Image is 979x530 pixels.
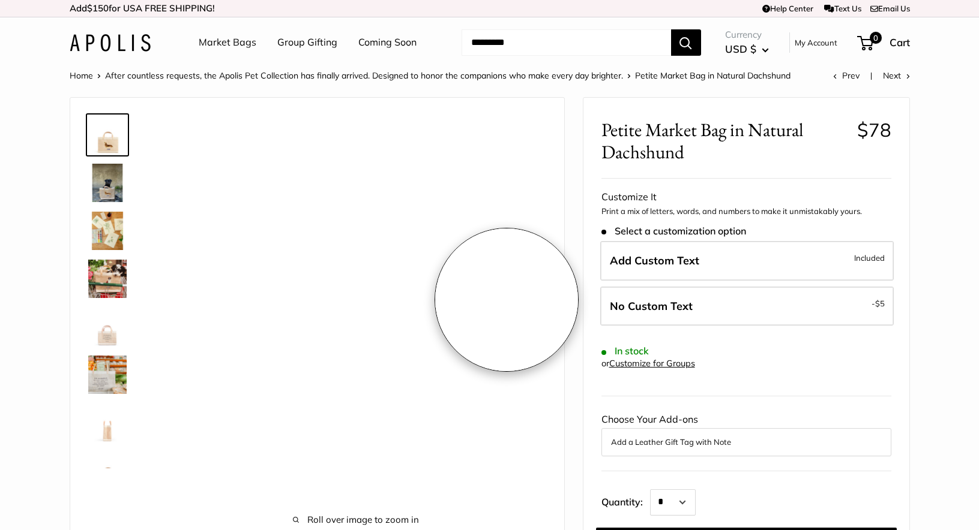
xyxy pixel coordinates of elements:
a: Prev [833,70,860,81]
a: Coming Soon [358,34,417,52]
img: description_Seal of authenticity printed on the backside of every bag. [88,308,127,346]
div: Customize It [601,188,891,206]
span: In stock [601,345,649,357]
label: Quantity: [601,486,650,516]
div: Choose Your Add-ons [601,411,891,456]
label: Leave Blank [600,287,894,326]
span: $150 [87,2,109,14]
button: Search [671,29,701,56]
span: $5 [875,299,885,308]
img: Petite Market Bag in Natural Dachshund [88,260,127,298]
a: Home [70,70,93,81]
a: My Account [795,35,837,50]
img: description_The artist's desk in Ventura CA [88,212,127,250]
a: description_Elevated any trip to the market [86,353,129,396]
img: Petite Market Bag in Natural Dachshund [88,451,127,490]
div: or [601,356,695,372]
a: description_Side view of the Petite Market Bag [86,401,129,444]
a: Petite Market Bag in Natural Dachshund [86,161,129,204]
label: Add Custom Text [600,241,894,281]
span: Select a customization option [601,225,746,237]
button: USD $ [725,40,769,59]
a: 0 Cart [858,33,910,52]
span: Add Custom Text [610,254,699,267]
span: Included [854,251,885,265]
a: Email Us [870,4,910,13]
img: Apolis [70,34,151,52]
span: Petite Market Bag in Natural Dachshund [601,119,848,163]
span: 0 [869,32,881,44]
a: Petite Market Bag in Natural Dachshund [86,257,129,300]
img: description_Side view of the Petite Market Bag [88,403,127,442]
a: description_The artist's desk in Ventura CA [86,209,129,252]
a: After countless requests, the Apolis Pet Collection has finally arrived. Designed to honor the co... [105,70,623,81]
span: Cart [890,36,910,49]
img: Petite Market Bag in Natural Dachshund [88,116,127,154]
p: Print a mix of letters, words, and numbers to make it unmistakably yours. [601,206,891,218]
a: description_Seal of authenticity printed on the backside of every bag. [86,305,129,348]
a: Market Bags [199,34,256,52]
nav: Breadcrumb [70,68,791,83]
a: Petite Market Bag in Natural Dachshund [86,449,129,492]
a: Group Gifting [277,34,337,52]
span: - [872,296,885,311]
a: Text Us [824,4,861,13]
a: Petite Market Bag in Natural Dachshund [86,113,129,156]
span: No Custom Text [610,299,693,313]
span: Petite Market Bag in Natural Dachshund [635,70,791,81]
input: Search... [462,29,671,56]
span: USD $ [725,43,756,55]
span: $78 [857,118,891,141]
button: Add a Leather Gift Tag with Note [611,435,882,449]
span: Roll over image to zoom in [166,511,546,528]
a: Customize for Groups [609,358,695,369]
a: Help Center [762,4,813,13]
a: Next [883,70,910,81]
span: Currency [725,26,769,43]
img: Petite Market Bag in Natural Dachshund [88,164,127,202]
img: description_Elevated any trip to the market [88,356,127,394]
